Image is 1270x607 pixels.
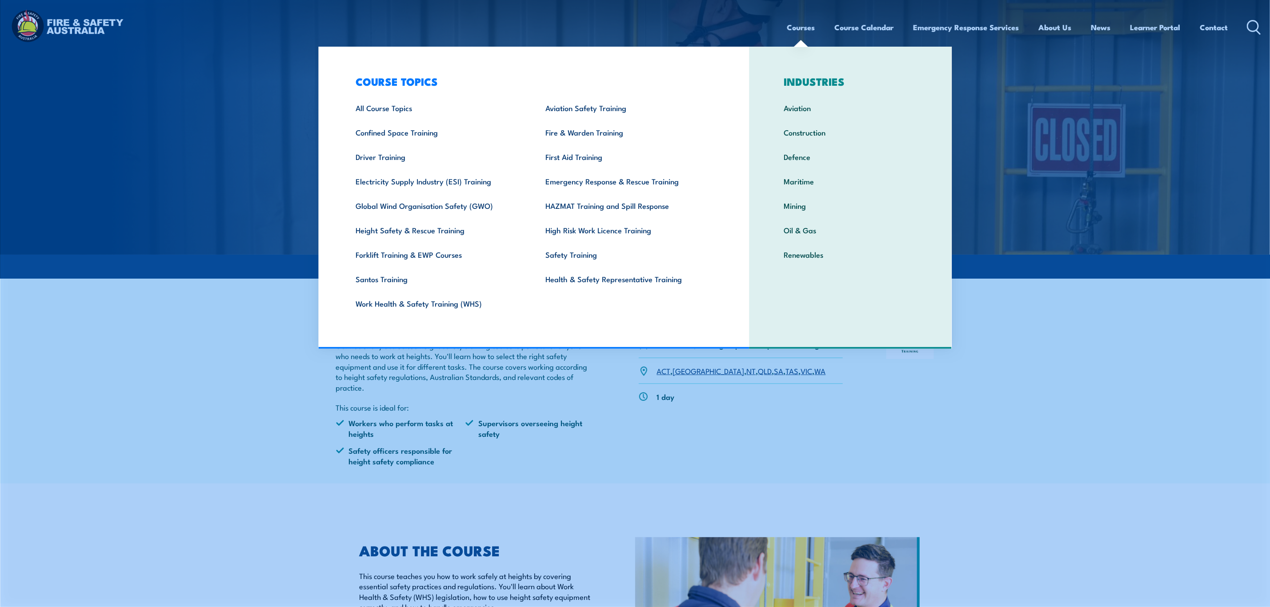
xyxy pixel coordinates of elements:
[465,418,595,439] li: Supervisors overseeing height safety
[532,267,721,291] a: Health & Safety Representative Training
[774,365,784,376] a: SA
[801,365,813,376] a: VIC
[657,366,826,376] p: , , , , , , ,
[342,218,532,242] a: Height Safety & Rescue Training
[770,193,931,218] a: Mining
[532,169,721,193] a: Emergency Response & Rescue Training
[336,445,466,466] li: Safety officers responsible for height safety compliance
[342,193,532,218] a: Global Wind Organisation Safety (GWO)
[747,365,756,376] a: NT
[770,242,931,267] a: Renewables
[657,365,671,376] a: ACT
[770,120,931,144] a: Construction
[770,96,931,120] a: Aviation
[1039,16,1072,39] a: About Us
[1091,16,1111,39] a: News
[815,365,826,376] a: WA
[342,120,532,144] a: Confined Space Training
[342,75,721,88] h3: COURSE TOPICS
[787,16,815,39] a: Courses
[342,291,532,315] a: Work Health & Safety Training (WHS)
[1130,16,1181,39] a: Learner Portal
[835,16,894,39] a: Course Calendar
[342,242,532,267] a: Forklift Training & EWP Courses
[770,169,931,193] a: Maritime
[532,96,721,120] a: Aviation Safety Training
[913,16,1019,39] a: Emergency Response Services
[532,218,721,242] a: High Risk Work Licence Training
[657,391,675,402] p: 1 day
[336,418,466,439] li: Workers who perform tasks at heights
[532,242,721,267] a: Safety Training
[342,96,532,120] a: All Course Topics
[342,144,532,169] a: Driver Training
[770,75,931,88] h3: INDUSTRIES
[657,339,823,350] p: Individuals, Small groups or Corporate bookings
[673,365,745,376] a: [GEOGRAPHIC_DATA]
[758,365,772,376] a: QLD
[360,544,594,556] h2: ABOUT THE COURSE
[532,144,721,169] a: First Aid Training
[342,267,532,291] a: Santos Training
[342,169,532,193] a: Electricity Supply Industry (ESI) Training
[336,402,596,412] p: This course is ideal for:
[336,340,596,392] p: Our nationally accredited height safety training course is perfect for anyone who needs to work a...
[770,218,931,242] a: Oil & Gas
[532,120,721,144] a: Fire & Warden Training
[770,144,931,169] a: Defence
[532,193,721,218] a: HAZMAT Training and Spill Response
[786,365,799,376] a: TAS
[1200,16,1228,39] a: Contact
